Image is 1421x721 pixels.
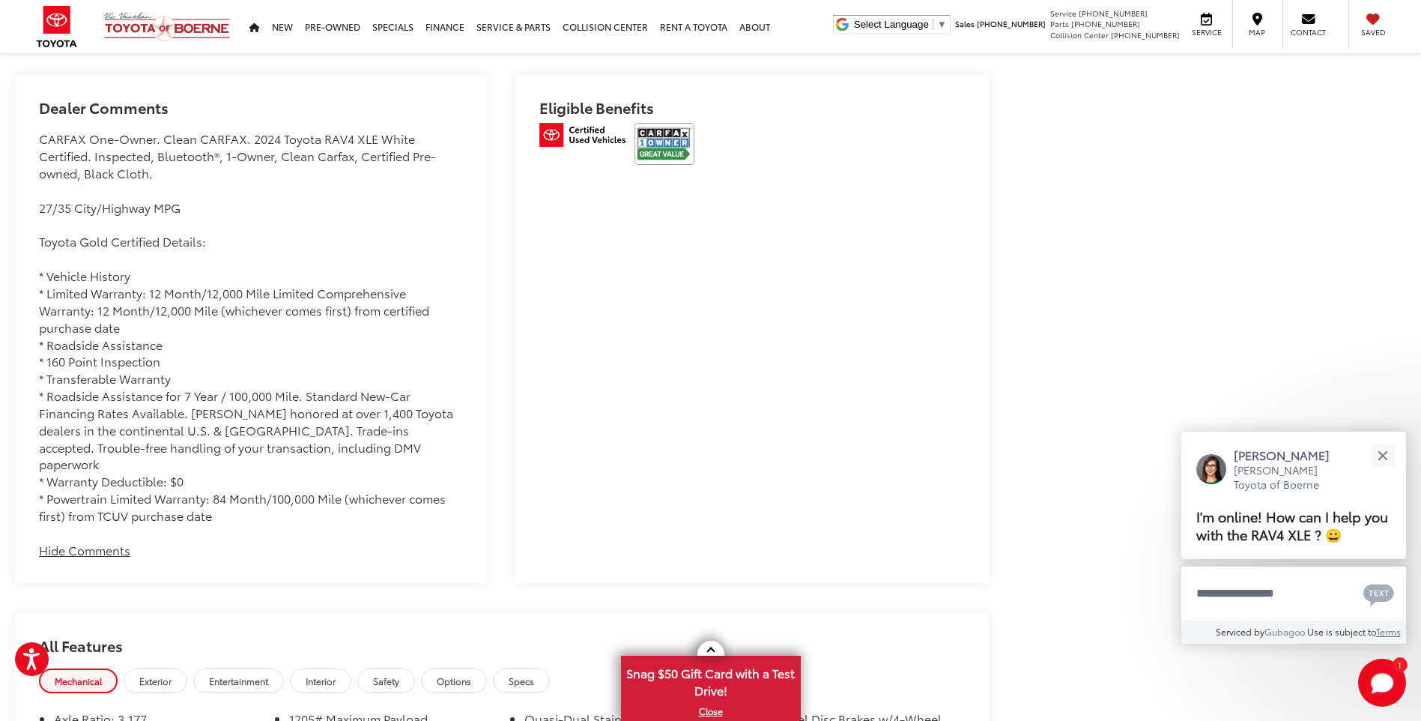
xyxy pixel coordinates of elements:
[1366,439,1399,471] button: Close
[937,19,947,30] span: ▼
[1050,7,1076,19] span: Service
[39,99,464,130] h2: Dealer Comments
[1190,27,1223,37] span: Service
[1079,7,1148,19] span: [PHONE_NUMBER]
[509,675,534,687] span: Specs
[39,130,464,524] div: CARFAX One-Owner. Clean CARFAX. 2024 Toyota RAV4 XLE White Certified. Inspected, Bluetooth®, 1-Ow...
[955,18,975,29] span: Sales
[1181,567,1406,621] textarea: Type your message
[854,19,947,30] a: Select Language​
[1398,661,1402,668] span: 1
[1111,29,1180,40] span: [PHONE_NUMBER]
[977,18,1046,29] span: [PHONE_NUMBER]
[1071,18,1140,29] span: [PHONE_NUMBER]
[1307,625,1376,638] span: Use is subject to
[1234,447,1345,463] p: [PERSON_NAME]
[306,675,336,687] span: Interior
[1234,463,1345,492] p: [PERSON_NAME] Toyota of Boerne
[103,11,231,42] img: Vic Vaughan Toyota of Boerne
[1376,625,1401,638] a: Terms
[1363,582,1394,606] svg: Text
[854,19,929,30] span: Select Language
[622,657,799,703] span: Snag $50 Gift Card with a Test Drive!
[1240,27,1273,37] span: Map
[634,123,694,165] img: CarFax One Owner
[1359,576,1399,610] button: Chat with SMS
[139,675,172,687] span: Exterior
[39,542,130,559] button: Hide Comments
[539,123,625,147] img: Toyota Certified Used Vehicles
[1357,27,1390,37] span: Saved
[1216,625,1264,638] span: Serviced by
[1181,432,1406,644] div: Close[PERSON_NAME][PERSON_NAME] Toyota of BoerneI'm online! How can I help you with the RAV4 XLE ...
[1358,659,1406,707] svg: Start Chat
[209,675,268,687] span: Entertainment
[373,675,399,687] span: Safety
[1264,625,1307,638] a: Gubagoo.
[539,99,964,123] h2: Eligible Benefits
[1050,18,1069,29] span: Parts
[933,19,933,30] span: ​
[1050,29,1109,40] span: Collision Center
[1358,659,1406,707] button: Toggle Chat Window
[1291,27,1326,37] span: Contact
[1196,506,1388,544] span: I'm online! How can I help you with the RAV4 XLE ? 😀
[15,613,989,669] h2: All Features
[437,675,471,687] span: Options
